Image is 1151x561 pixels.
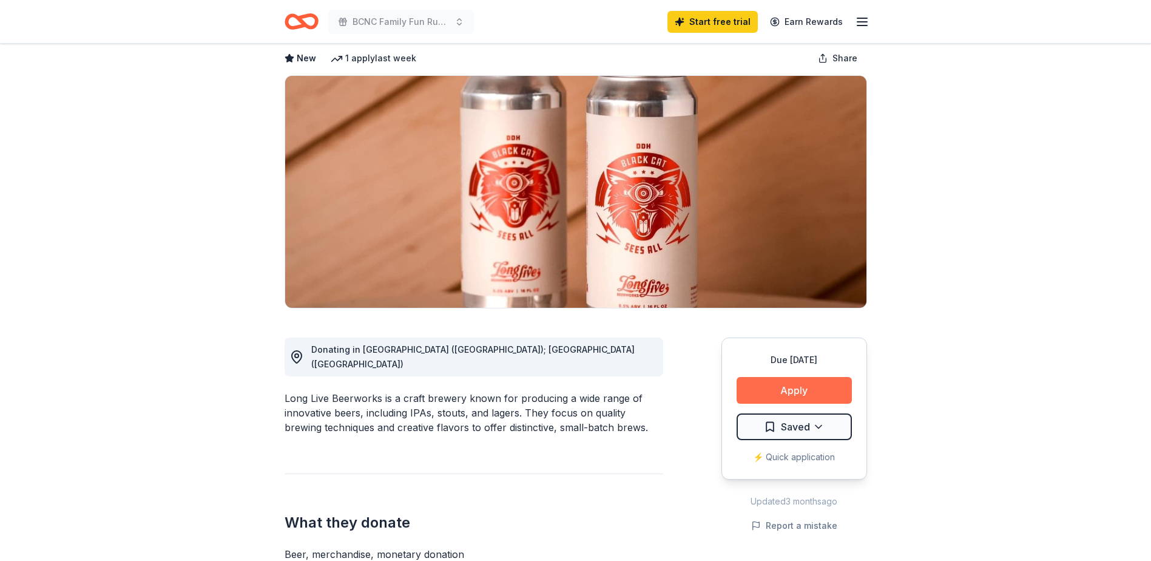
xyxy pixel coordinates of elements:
img: Image for Long Live Beerworks [285,76,866,308]
button: BCNC Family Fun Run & Walk [328,10,474,34]
div: ⚡️ Quick application [737,450,852,464]
a: Home [285,7,319,36]
div: Long Live Beerworks is a craft brewery known for producing a wide range of innovative beers, incl... [285,391,663,435]
button: Apply [737,377,852,404]
div: 1 apply last week [331,51,416,66]
div: Due [DATE] [737,353,852,367]
span: New [297,51,316,66]
button: Share [808,46,867,70]
button: Saved [737,413,852,440]
a: Earn Rewards [763,11,850,33]
a: Start free trial [667,11,758,33]
h2: What they donate [285,513,663,532]
span: Donating in [GEOGRAPHIC_DATA] ([GEOGRAPHIC_DATA]); [GEOGRAPHIC_DATA] ([GEOGRAPHIC_DATA]) [311,344,635,369]
span: Share [832,51,857,66]
button: Report a mistake [751,518,837,533]
span: Saved [781,419,810,435]
span: BCNC Family Fun Run & Walk [353,15,450,29]
div: Updated 3 months ago [721,494,867,509]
